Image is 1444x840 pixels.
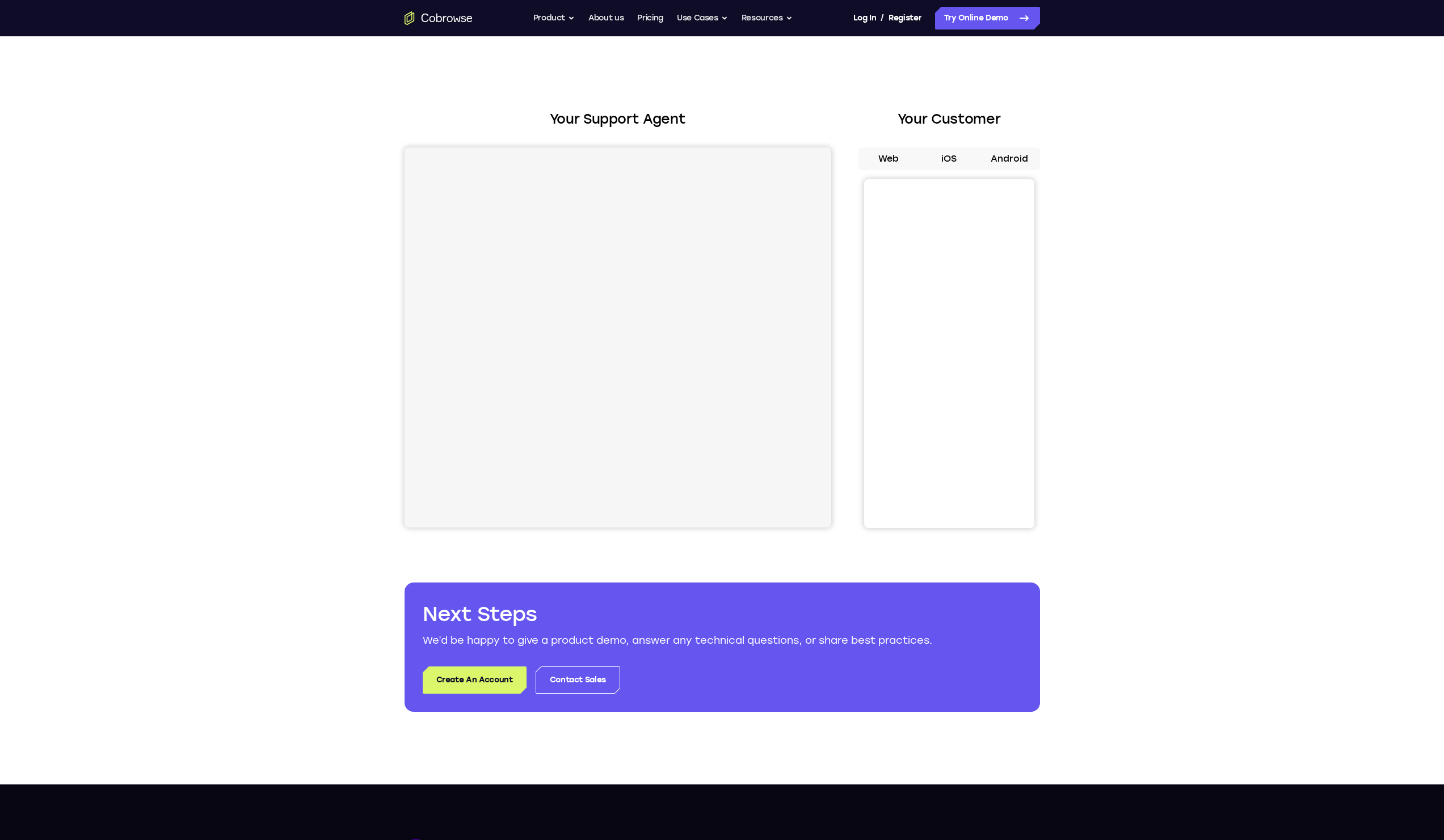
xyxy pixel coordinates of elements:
[853,7,876,29] a: Log In
[423,601,1022,628] h2: Next Steps
[536,666,620,694] a: Contact Sales
[405,109,831,129] h2: Your Support Agent
[533,7,575,29] button: Product
[858,109,1040,129] h2: Your Customer
[637,7,663,29] a: Pricing
[742,7,793,29] button: Resources
[889,7,921,29] a: Register
[588,7,624,29] a: About us
[677,7,728,29] button: Use Cases
[858,147,919,170] button: Web
[405,147,831,527] iframe: Agent
[881,11,884,25] span: /
[935,7,1040,29] a: Try Online Demo
[919,147,979,170] button: iOS
[423,666,527,694] a: Create An Account
[979,147,1040,170] button: Android
[423,632,1022,648] p: We’d be happy to give a product demo, answer any technical questions, or share best practices.
[405,11,473,25] a: Go to the home page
